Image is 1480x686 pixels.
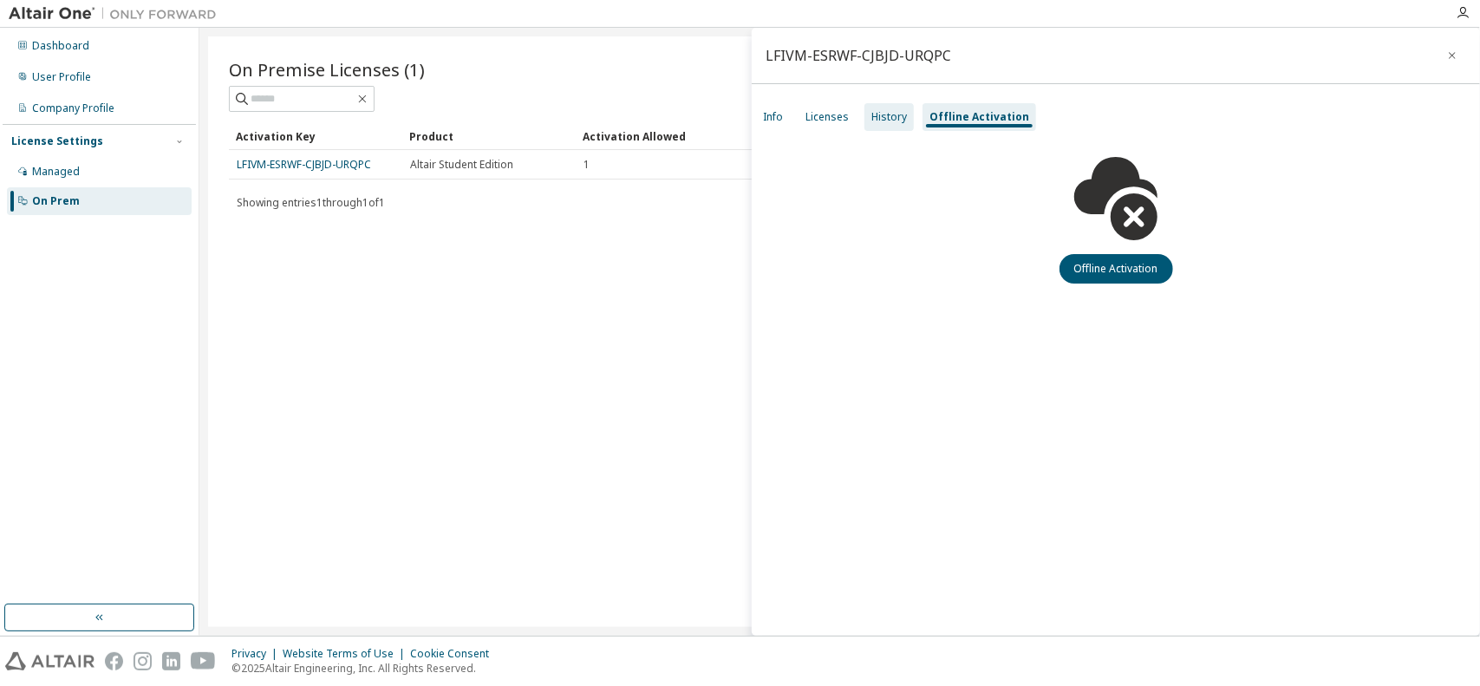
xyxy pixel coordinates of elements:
[237,157,371,172] a: LFIVM-ESRWF-CJBJD-URQPC
[766,49,951,62] div: LFIVM-ESRWF-CJBJD-URQPC
[231,647,283,661] div: Privacy
[162,652,180,670] img: linkedin.svg
[134,652,152,670] img: instagram.svg
[32,39,89,53] div: Dashboard
[32,165,80,179] div: Managed
[410,647,499,661] div: Cookie Consent
[191,652,216,670] img: youtube.svg
[929,110,1029,124] div: Offline Activation
[32,194,80,208] div: On Prem
[9,5,225,23] img: Altair One
[32,101,114,115] div: Company Profile
[410,158,513,172] span: Altair Student Edition
[5,652,95,670] img: altair_logo.svg
[409,122,569,150] div: Product
[32,70,91,84] div: User Profile
[1059,254,1173,284] button: Offline Activation
[805,110,849,124] div: Licenses
[236,122,395,150] div: Activation Key
[871,110,907,124] div: History
[283,647,410,661] div: Website Terms of Use
[11,134,103,148] div: License Settings
[231,661,499,676] p: © 2025 Altair Engineering, Inc. All Rights Reserved.
[584,158,590,172] span: 1
[237,195,385,210] span: Showing entries 1 through 1 of 1
[763,110,783,124] div: Info
[229,57,425,82] span: On Premise Licenses (1)
[105,652,123,670] img: facebook.svg
[583,122,742,150] div: Activation Allowed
